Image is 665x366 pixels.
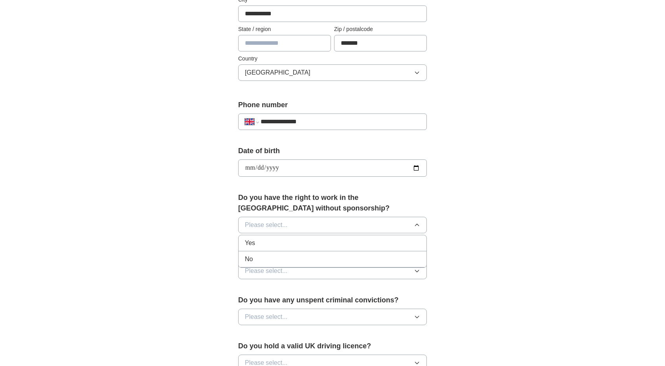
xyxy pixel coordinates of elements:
[238,217,427,233] button: Please select...
[238,146,427,156] label: Date of birth
[245,220,288,230] span: Please select...
[245,312,288,322] span: Please select...
[238,55,427,63] label: Country
[245,266,288,276] span: Please select...
[238,64,427,81] button: [GEOGRAPHIC_DATA]
[245,68,310,77] span: [GEOGRAPHIC_DATA]
[238,100,427,110] label: Phone number
[334,25,427,33] label: Zip / postalcode
[238,309,427,325] button: Please select...
[238,341,427,351] label: Do you hold a valid UK driving licence?
[238,25,331,33] label: State / region
[238,295,427,306] label: Do you have any unspent criminal convictions?
[238,263,427,279] button: Please select...
[238,192,427,214] label: Do you have the right to work in the [GEOGRAPHIC_DATA] without sponsorship?
[245,238,255,248] span: Yes
[245,254,253,264] span: No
